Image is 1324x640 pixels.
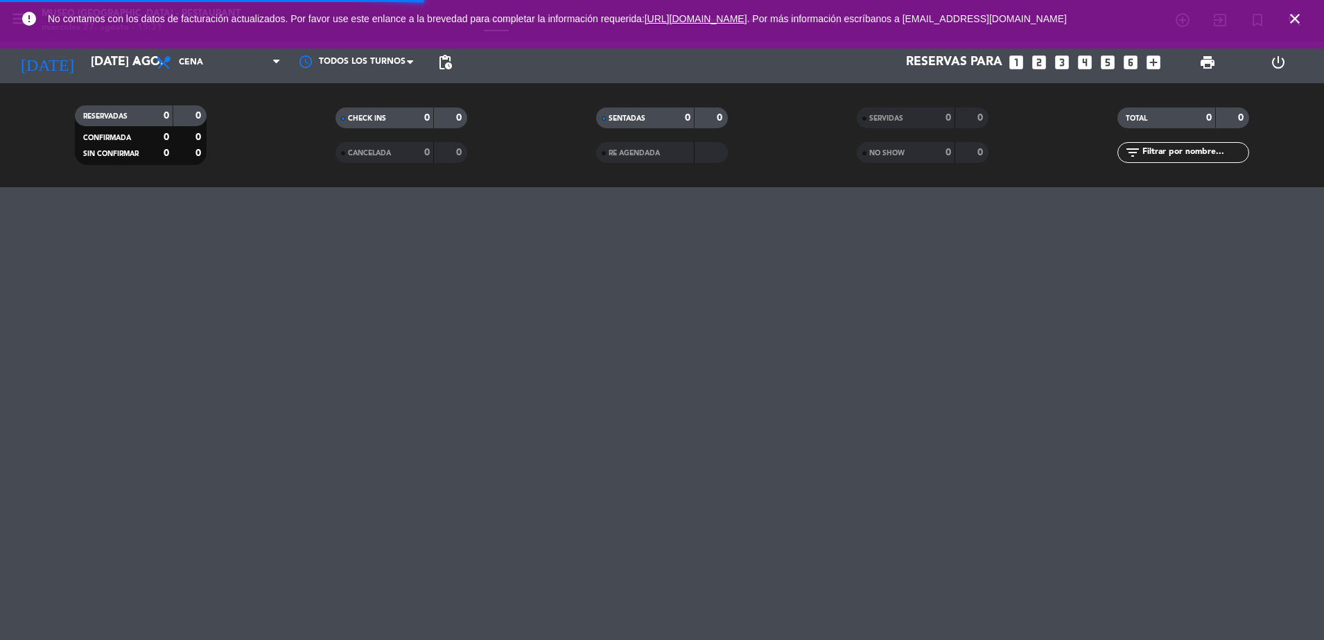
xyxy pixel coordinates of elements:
strong: 0 [977,113,986,123]
span: NO SHOW [869,150,905,157]
strong: 0 [946,113,951,123]
span: print [1199,54,1216,71]
strong: 0 [1206,113,1212,123]
span: SENTADAS [609,115,645,122]
strong: 0 [164,132,169,142]
strong: 0 [977,148,986,157]
strong: 0 [717,113,725,123]
span: RESERVADAS [83,113,128,120]
span: SERVIDAS [869,115,903,122]
a: [URL][DOMAIN_NAME] [645,13,747,24]
i: looks_4 [1076,53,1094,71]
i: close [1287,10,1303,27]
strong: 0 [424,148,430,157]
span: TOTAL [1126,115,1147,122]
strong: 0 [195,132,204,142]
span: CHECK INS [348,115,386,122]
i: add_box [1144,53,1162,71]
i: filter_list [1124,144,1141,161]
i: looks_one [1007,53,1025,71]
i: error [21,10,37,27]
span: SIN CONFIRMAR [83,150,139,157]
span: CANCELADA [348,150,391,157]
i: power_settings_new [1270,54,1287,71]
i: arrow_drop_down [129,54,146,71]
span: pending_actions [437,54,453,71]
i: looks_6 [1122,53,1140,71]
strong: 0 [164,148,169,158]
strong: 0 [1238,113,1246,123]
a: . Por más información escríbanos a [EMAIL_ADDRESS][DOMAIN_NAME] [747,13,1067,24]
i: [DATE] [10,47,84,78]
strong: 0 [456,148,464,157]
strong: 0 [164,111,169,121]
strong: 0 [195,148,204,158]
input: Filtrar por nombre... [1141,145,1248,160]
span: CONFIRMADA [83,135,131,141]
div: LOG OUT [1243,42,1314,83]
i: looks_3 [1053,53,1071,71]
span: Reservas para [906,55,1002,69]
span: Cena [179,58,203,67]
strong: 0 [195,111,204,121]
strong: 0 [946,148,951,157]
i: looks_5 [1099,53,1117,71]
span: RE AGENDADA [609,150,660,157]
strong: 0 [424,113,430,123]
strong: 0 [456,113,464,123]
i: looks_two [1030,53,1048,71]
strong: 0 [685,113,690,123]
span: No contamos con los datos de facturación actualizados. Por favor use este enlance a la brevedad p... [48,13,1067,24]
